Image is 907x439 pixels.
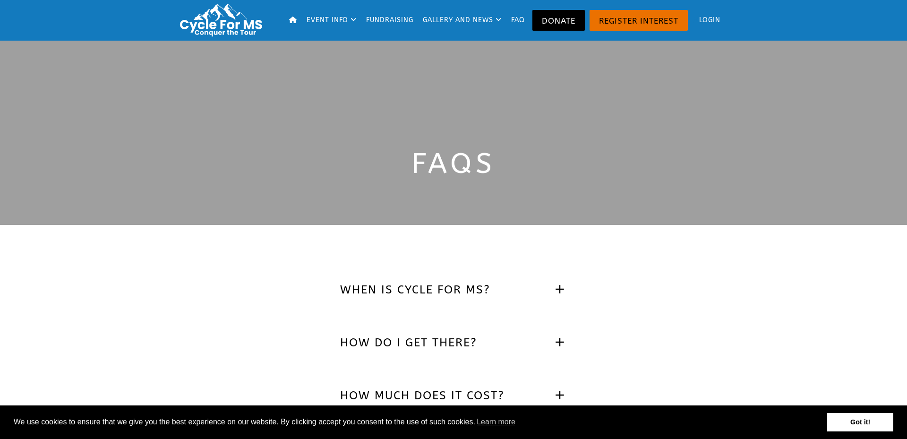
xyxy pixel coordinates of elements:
[176,2,270,38] img: Logo
[827,413,893,432] a: dismiss cookie message
[475,415,517,429] a: learn more about cookies
[411,147,496,181] span: FAQS
[532,10,585,31] a: Donate
[590,10,688,31] a: Register Interest
[340,387,539,404] h3: HOW MUCH DOES IT COST?
[340,335,539,351] h3: HOW DO I GET THERE?
[690,5,724,36] a: Login
[14,415,827,429] span: We use cookies to ensure that we give you the best experience on our website. By clicking accept ...
[340,282,539,298] h3: WHEN IS CYCLE FOR MS?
